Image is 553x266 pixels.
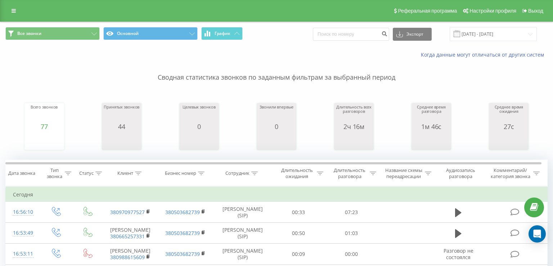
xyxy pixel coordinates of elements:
[8,170,35,177] div: Дата звонка
[336,123,372,130] div: 2ч 16м
[332,167,368,179] div: Длительность разговора
[104,105,139,123] div: Принятых звонков
[393,28,432,41] button: Экспорт
[31,105,58,123] div: Всего звонков
[104,123,139,130] div: 44
[279,167,315,179] div: Длительность ожидания
[183,105,215,123] div: Целевых звонков
[13,226,32,240] div: 16:53:49
[117,170,133,177] div: Клиент
[13,205,32,219] div: 16:56:10
[272,244,325,265] td: 00:09
[165,230,200,236] a: 380503682739
[413,123,449,130] div: 1м 46с
[421,51,548,58] a: Когда данные могут отличаться от других систем
[17,31,41,36] span: Все звонки
[213,202,272,223] td: [PERSON_NAME] (SIP)
[529,225,546,243] div: Open Intercom Messenger
[79,170,94,177] div: Статус
[215,31,230,36] span: График
[385,167,423,179] div: Название схемы переадресации
[213,244,272,265] td: [PERSON_NAME] (SIP)
[6,187,548,202] td: Сегодня
[5,58,548,82] p: Сводная статистика звонков по заданным фильтрам за выбранный период
[398,8,457,14] span: Реферальная программа
[31,123,58,130] div: 77
[528,8,543,14] span: Выход
[201,27,243,40] button: График
[313,28,389,41] input: Поиск по номеру
[325,244,378,265] td: 00:00
[336,105,372,123] div: Длительность всех разговоров
[440,167,482,179] div: Аудиозапись разговора
[165,209,200,216] a: 380503682739
[5,27,100,40] button: Все звонки
[491,105,527,123] div: Среднее время ожидания
[272,202,325,223] td: 00:33
[165,251,200,257] a: 380503682739
[110,209,145,216] a: 380970977527
[103,244,158,265] td: [PERSON_NAME]
[260,123,293,130] div: 0
[444,247,473,261] span: Разговор не состоялся
[489,167,531,179] div: Комментарий/категория звонка
[325,202,378,223] td: 07:23
[491,123,527,130] div: 27с
[225,170,249,177] div: Сотрудник
[110,254,145,261] a: 380988615609
[103,27,198,40] button: Основной
[165,170,196,177] div: Бизнес номер
[46,167,63,179] div: Тип звонка
[260,105,293,123] div: Звонили впервые
[272,223,325,244] td: 00:50
[325,223,378,244] td: 01:03
[110,233,145,240] a: 380665257331
[413,105,449,123] div: Среднее время разговора
[103,223,158,244] td: [PERSON_NAME]
[469,8,516,14] span: Настройки профиля
[213,223,272,244] td: [PERSON_NAME] (SIP)
[183,123,215,130] div: 0
[13,247,32,261] div: 16:53:11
